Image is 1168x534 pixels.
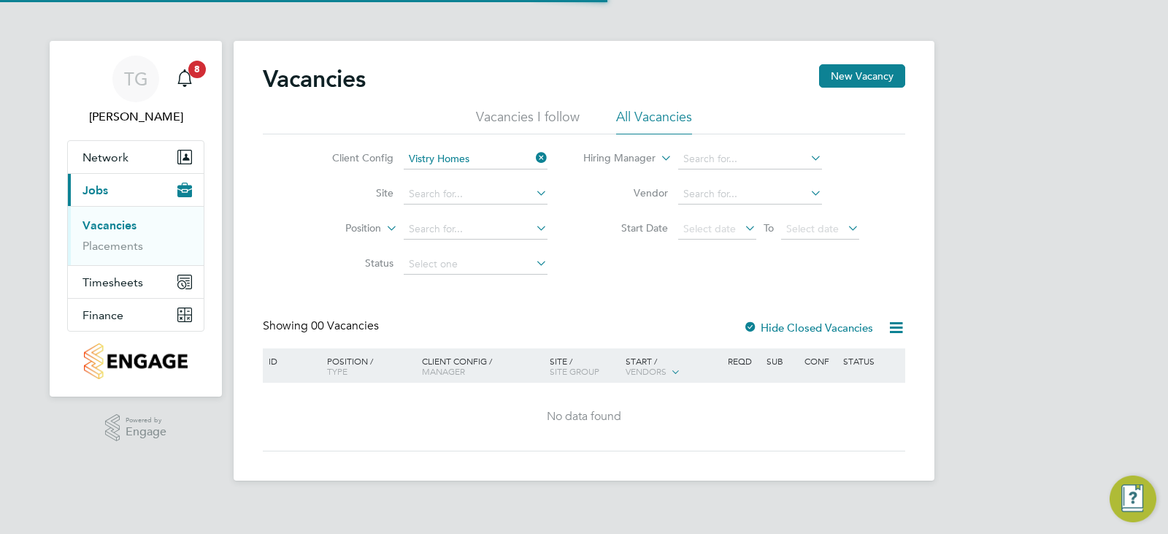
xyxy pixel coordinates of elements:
input: Select one [404,254,547,275]
label: Status [310,256,393,270]
label: Hiring Manager [572,151,656,166]
span: Network [82,150,128,164]
li: All Vacancies [616,108,692,134]
input: Search for... [678,184,822,205]
button: Network [68,141,204,173]
button: Engage Resource Center [1110,476,1156,522]
label: Site [310,186,393,199]
span: Select date [683,222,736,235]
div: ID [265,348,316,373]
span: Finance [82,308,123,322]
input: Search for... [404,219,547,240]
div: Jobs [68,206,204,265]
button: Jobs [68,174,204,206]
label: Start Date [584,221,668,234]
h2: Vacancies [263,64,366,94]
div: Reqd [724,348,762,373]
button: New Vacancy [819,64,905,88]
div: Showing [263,319,382,334]
label: Vendor [584,186,668,199]
span: Manager [422,365,465,377]
div: Status [839,348,903,373]
a: Vacancies [82,218,137,232]
div: Sub [763,348,801,373]
label: Position [297,221,381,236]
button: Finance [68,299,204,331]
a: Powered byEngage [105,414,167,442]
div: Client Config / [418,348,546,384]
label: Hide Closed Vacancies [743,321,873,335]
span: Tom Green [67,108,204,126]
input: Search for... [678,149,822,169]
span: To [759,218,778,237]
a: Placements [82,239,143,253]
label: Client Config [310,151,393,164]
span: Powered by [126,414,166,427]
span: Vendors [626,365,666,377]
span: Site Group [550,365,599,377]
nav: Main navigation [50,41,222,397]
li: Vacancies I follow [476,108,580,134]
a: TG[PERSON_NAME] [67,56,204,126]
span: 00 Vacancies [311,319,379,333]
span: TG [124,69,148,88]
div: Site / [546,348,623,384]
a: 8 [170,56,199,102]
div: Position / [316,348,418,384]
span: Timesheets [82,275,143,289]
span: Jobs [82,183,108,197]
div: Start / [622,348,724,385]
img: countryside-properties-logo-retina.png [84,343,187,379]
div: Conf [801,348,839,373]
input: Search for... [404,149,547,169]
a: Go to home page [67,343,204,379]
span: Select date [786,222,839,235]
span: Type [327,365,347,377]
div: No data found [265,409,903,424]
span: Engage [126,426,166,438]
button: Timesheets [68,266,204,298]
span: 8 [188,61,206,78]
input: Search for... [404,184,547,205]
